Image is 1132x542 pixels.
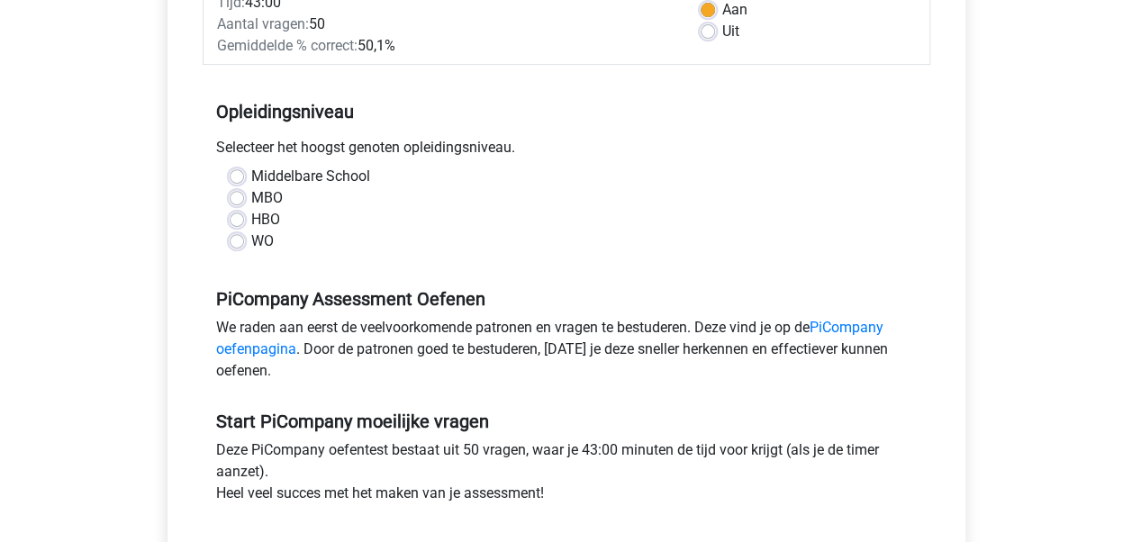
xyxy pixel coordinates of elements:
[251,166,370,187] label: Middelbare School
[217,37,358,54] span: Gemiddelde % correct:
[203,317,930,389] div: We raden aan eerst de veelvoorkomende patronen en vragen te bestuderen. Deze vind je op de . Door...
[251,230,274,252] label: WO
[204,35,687,57] div: 50,1%
[722,21,739,42] label: Uit
[216,411,917,432] h5: Start PiCompany moeilijke vragen
[251,209,280,230] label: HBO
[216,288,917,310] h5: PiCompany Assessment Oefenen
[217,15,309,32] span: Aantal vragen:
[251,187,283,209] label: MBO
[203,137,930,166] div: Selecteer het hoogst genoten opleidingsniveau.
[203,439,930,511] div: Deze PiCompany oefentest bestaat uit 50 vragen, waar je 43:00 minuten de tijd voor krijgt (als je...
[216,94,917,130] h5: Opleidingsniveau
[204,14,687,35] div: 50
